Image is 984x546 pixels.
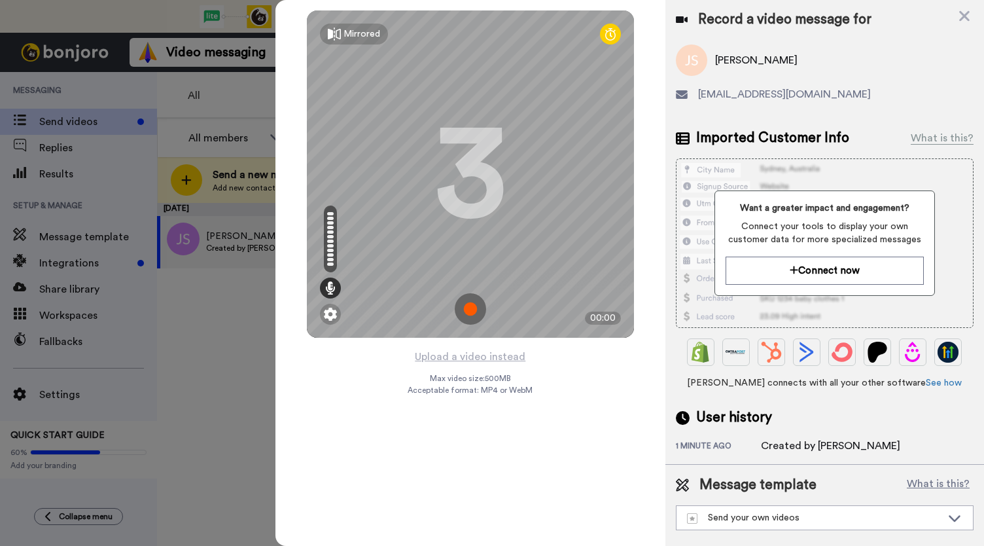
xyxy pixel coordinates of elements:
span: [PERSON_NAME] connects with all your other software [676,376,974,390]
img: Hubspot [761,342,782,363]
span: Connect your tools to display your own customer data for more specialized messages [726,220,924,246]
div: 00:00 [585,312,621,325]
div: Created by [PERSON_NAME] [761,438,900,454]
img: Drip [902,342,923,363]
img: Ontraport [726,342,747,363]
img: GoHighLevel [938,342,958,363]
span: Message template [699,475,817,495]
img: ActiveCampaign [796,342,817,363]
img: ConvertKit [832,342,852,363]
span: Want a greater impact and engagement? [726,202,924,215]
button: What is this? [903,475,974,495]
div: Send your own videos [687,511,941,524]
img: ic_record_start.svg [455,293,486,325]
img: Shopify [690,342,711,363]
div: 1 minute ago [676,441,761,454]
button: Upload a video instead [411,348,529,365]
a: See how [926,378,962,388]
img: Patreon [867,342,888,363]
button: Connect now [726,257,924,285]
div: What is this? [911,130,974,146]
div: 3 [434,125,506,223]
img: ic_gear.svg [324,308,337,321]
span: Acceptable format: MP4 or WebM [408,385,533,395]
span: User history [696,408,772,428]
img: demo-template.svg [687,513,697,524]
span: Max video size: 500 MB [430,373,511,384]
span: Imported Customer Info [696,128,849,148]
